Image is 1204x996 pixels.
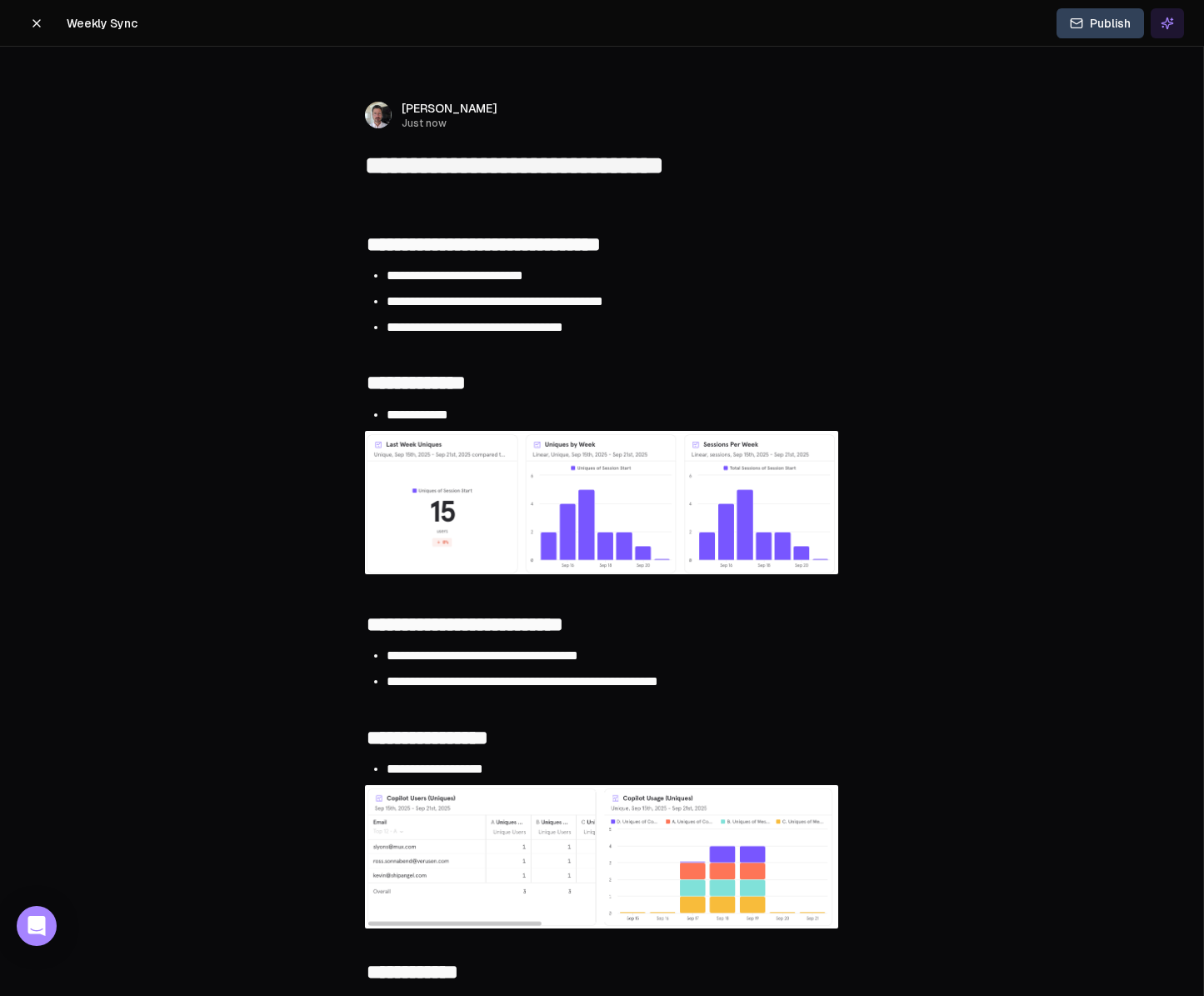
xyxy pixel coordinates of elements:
[365,431,838,575] img: 2025-09-22_11-38-04.png
[1057,8,1144,38] button: Publish
[67,15,137,32] span: Weekly Sync
[402,117,497,130] span: Just now
[365,102,392,128] img: _image
[402,100,497,117] span: [PERSON_NAME]
[365,785,838,928] img: 2025-09-22_11-41-36.png
[17,906,57,946] div: Open Intercom Messenger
